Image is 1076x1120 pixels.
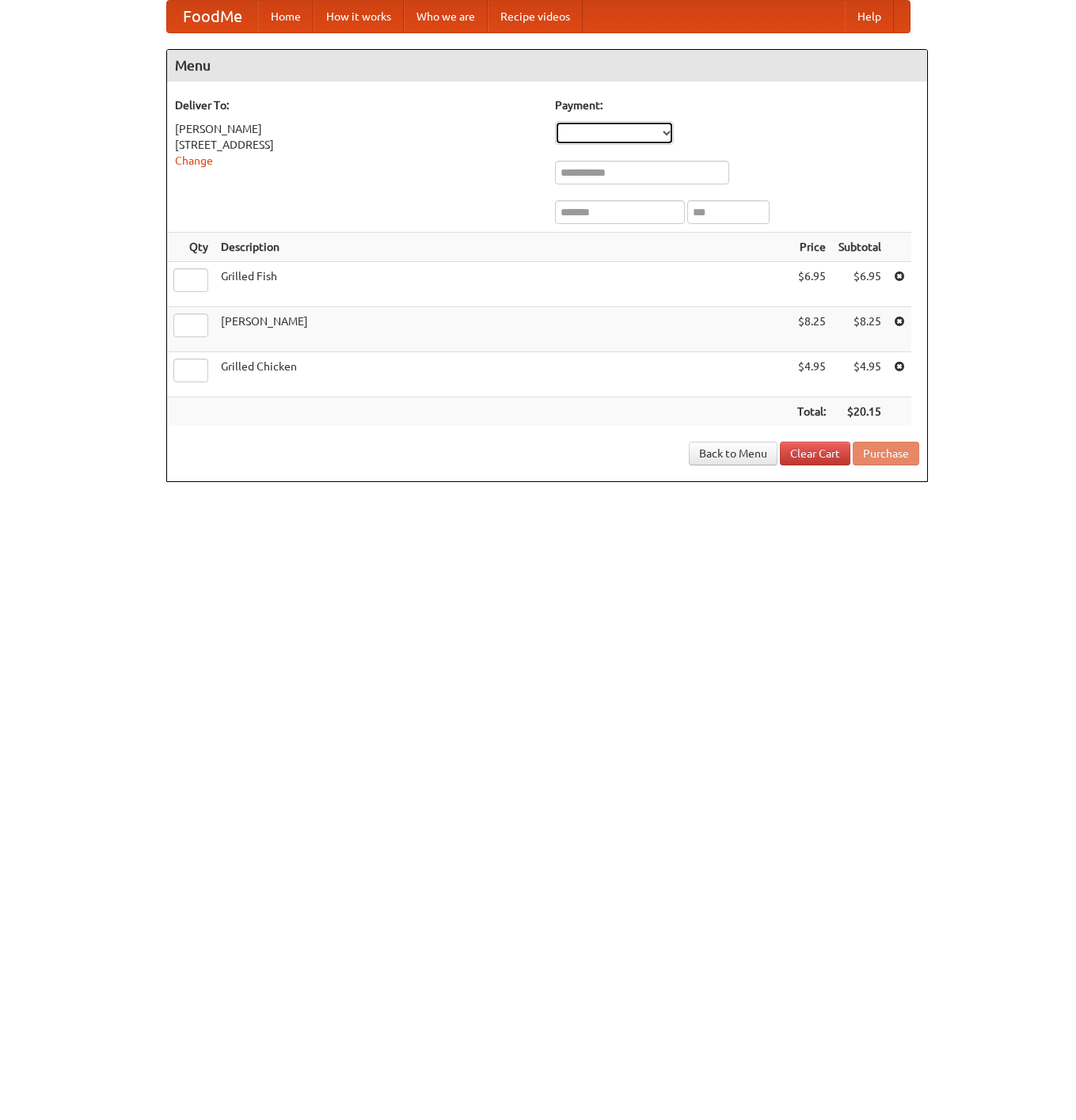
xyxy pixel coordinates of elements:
a: Help [845,1,894,32]
td: $6.95 [791,262,832,307]
h5: Payment: [555,97,919,113]
a: Recipe videos [488,1,583,32]
th: Price [791,233,832,262]
div: [PERSON_NAME] [175,121,539,137]
th: $20.15 [832,397,888,427]
button: Purchase [853,442,919,465]
h4: Menu [167,50,927,82]
a: Change [175,154,213,167]
div: [STREET_ADDRESS] [175,137,539,153]
td: $6.95 [832,262,888,307]
a: Home [258,1,314,32]
th: Subtotal [832,233,888,262]
a: FoodMe [167,1,258,32]
td: $4.95 [791,352,832,397]
td: Grilled Fish [215,262,791,307]
a: Clear Cart [780,442,850,465]
th: Description [215,233,791,262]
th: Qty [167,233,215,262]
td: $8.25 [832,307,888,352]
td: Grilled Chicken [215,352,791,397]
th: Total: [791,397,832,427]
a: Who we are [404,1,488,32]
a: How it works [314,1,404,32]
a: Back to Menu [689,442,778,465]
td: $4.95 [832,352,888,397]
td: [PERSON_NAME] [215,307,791,352]
td: $8.25 [791,307,832,352]
h5: Deliver To: [175,97,539,113]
